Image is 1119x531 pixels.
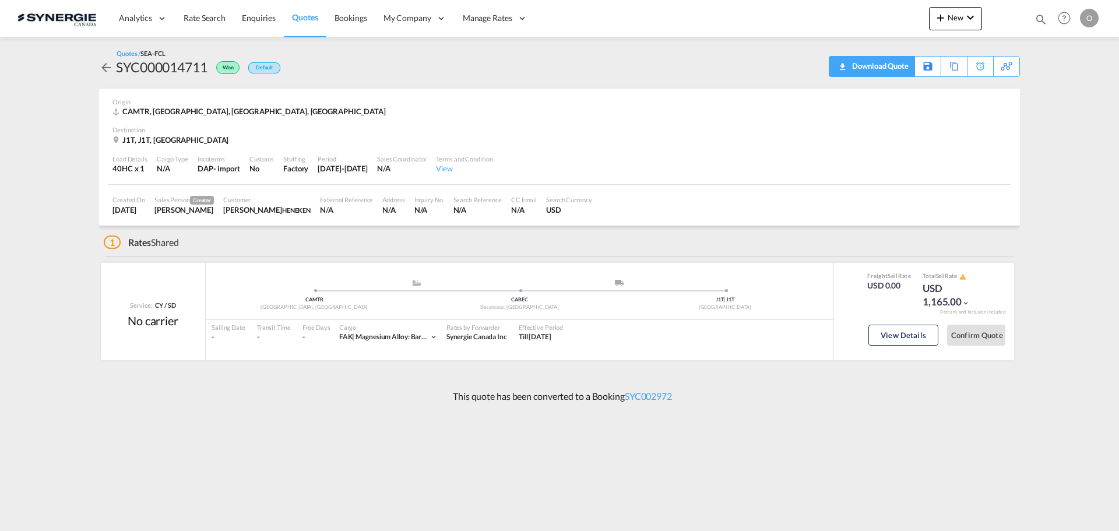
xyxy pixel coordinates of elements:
div: Help [1054,8,1080,29]
div: Till 31 Dec 2025 [519,332,551,342]
div: [GEOGRAPHIC_DATA], [GEOGRAPHIC_DATA] [212,304,417,311]
div: Transit Time [257,323,291,332]
div: Origin [112,97,1007,106]
div: SYC000014711 [116,58,207,76]
span: Creator [190,196,214,205]
span: Synergie Canada Inc [446,332,507,341]
div: Download Quote [835,57,909,75]
div: Rates by Forwarder [446,323,507,332]
div: Created On [112,195,145,204]
div: 40HC x 1 [112,163,147,174]
div: Cargo Type [157,154,188,163]
span: HENEKEN [282,206,311,214]
div: O [1080,9,1099,27]
div: N/A [377,163,427,174]
span: My Company [383,12,431,24]
span: Manage Rates [463,12,512,24]
div: Address [382,195,404,204]
div: - [212,332,245,342]
span: J1T [726,296,734,303]
div: CABEC [417,296,622,304]
div: Synergie Canada Inc [446,332,507,342]
span: FAK [339,332,356,341]
md-icon: icon-chevron-down [430,333,438,341]
div: CY / SD [152,301,175,310]
div: - [302,332,305,342]
div: J1T, J1T, Canada [112,135,231,145]
button: icon-alert [958,272,966,281]
span: Analytics [119,12,152,24]
div: icon-arrow-left [99,58,116,76]
div: N/A [157,163,188,174]
button: View Details [868,325,938,346]
div: Factory Stuffing [283,163,308,174]
div: USD [546,205,592,215]
div: CC Email [511,195,537,204]
div: No carrier [128,312,178,329]
div: View [436,163,492,174]
div: Load Details [112,154,147,163]
div: Destination [112,125,1007,134]
span: Bookings [335,13,367,23]
span: Won [223,64,237,75]
md-icon: icon-alert [959,273,966,280]
div: - import [213,163,240,174]
div: USD 1,165.00 [923,282,981,310]
div: Incoterms [198,154,240,163]
md-icon: icon-chevron-down [963,10,977,24]
div: Terms and Condition [436,154,492,163]
button: icon-plus 400-fgNewicon-chevron-down [929,7,982,30]
div: Customs [249,154,274,163]
span: CAMTR, [GEOGRAPHIC_DATA], [GEOGRAPHIC_DATA], [GEOGRAPHIC_DATA] [122,107,386,116]
p: This quote has been converted to a Booking [447,390,672,403]
div: 31 Dec 2025 [318,163,368,174]
div: Sales Person [154,195,214,205]
span: Quotes [292,12,318,22]
div: Period [318,154,368,163]
span: Service: [130,301,152,310]
div: N/A [453,205,502,215]
div: No [249,163,274,174]
div: Delivery ModeService Type - [520,280,725,291]
div: Shared [104,236,179,249]
span: Rates [128,237,152,248]
div: Sales Coordinator [377,154,427,163]
div: Search Reference [453,195,502,204]
a: SYC002972 [625,391,672,402]
div: N/A [414,205,444,215]
span: Till [DATE] [519,332,551,341]
div: magnesium alloy: bars, plates, rods, sheets, strips, etc. [339,332,430,342]
md-icon: assets/icons/custom/ship-fill.svg [410,280,424,286]
span: Rate Search [184,13,226,23]
div: N/A [511,205,537,215]
div: Search Currency [546,195,592,204]
div: Total Rate [923,272,981,281]
div: Patricia Cassundé [223,205,311,215]
span: | [723,296,725,303]
div: - [257,332,291,342]
span: Sell [936,272,945,279]
md-icon: icon-plus 400-fg [934,10,948,24]
img: 1f56c880d42311ef80fc7dca854c8e59.png [17,5,96,31]
div: [GEOGRAPHIC_DATA] [622,304,828,311]
div: Sailing Date [212,323,245,332]
div: CAMTR, Montreal, QC, Asia Pacific [112,106,389,117]
span: New [934,13,977,22]
div: Save As Template [915,57,941,76]
div: CAMTR [212,296,417,304]
div: Freight Rate [867,272,911,280]
div: USD 0.00 [867,280,911,291]
button: Confirm Quote [947,325,1005,346]
div: Customer [223,195,311,204]
span: Sell [888,272,898,279]
span: J1T [716,296,726,303]
div: Free Days [302,323,330,332]
div: DAP [198,163,213,174]
div: 12 Sep 2025 [112,205,145,215]
div: Effective Period [519,323,563,332]
div: Becancour, [GEOGRAPHIC_DATA] [417,304,622,311]
div: Download Quote [849,57,909,75]
span: Help [1054,8,1074,28]
md-icon: icon-download [835,58,849,67]
md-icon: icon-arrow-left [99,61,113,75]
